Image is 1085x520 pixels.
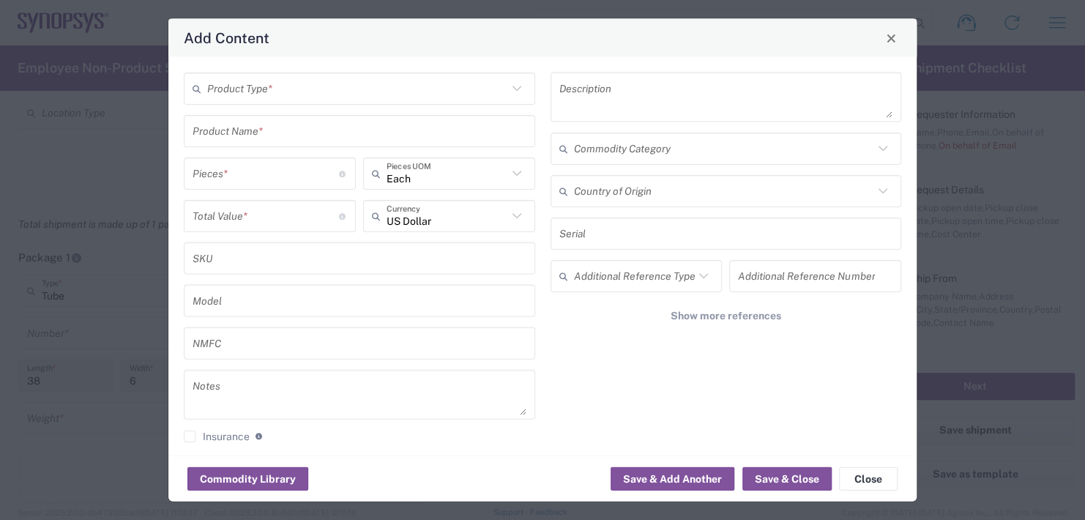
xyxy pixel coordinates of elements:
h4: Add Content [184,27,269,48]
button: Close [881,28,901,48]
button: Save & Add Another [611,467,734,491]
span: Show more references [671,309,781,323]
button: Save & Close [742,467,832,491]
button: Commodity Library [187,467,308,491]
button: Close [839,467,898,491]
label: Insurance [184,431,250,442]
